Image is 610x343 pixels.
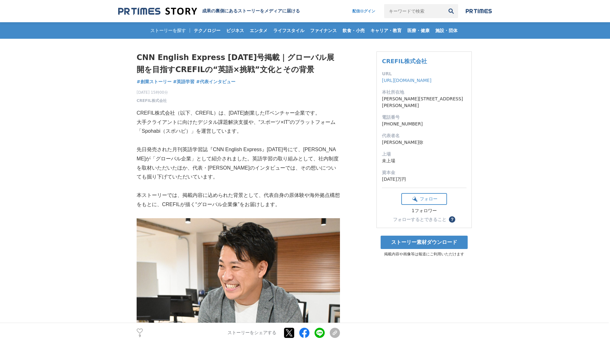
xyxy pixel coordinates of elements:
[466,9,492,14] img: prtimes
[137,118,340,136] p: 大手クライアントに向けたデジタル課題解決支援や、“スポーツ×IT”のプラットフォーム「Spohabi（スポハビ）」を運営しています。
[118,7,197,16] img: 成果の裏側にあるストーリーをメディアに届ける
[382,132,466,139] dt: 代表者名
[137,145,340,182] p: 先日発売された月刊英語学習誌『CNN English Express』[DATE]号にて、[PERSON_NAME]が「グローバル企業」として紹介されました。英語学習の取り組みとして、社内制度を...
[382,151,466,158] dt: 上場
[137,98,167,104] a: CREFIL株式会社
[382,58,427,64] a: CREFIL株式会社
[308,22,339,39] a: ファイナンス
[224,28,247,33] span: ビジネス
[382,169,466,176] dt: 資本金
[308,28,339,33] span: ファイナンス
[401,193,447,205] button: フォロー
[137,79,172,84] span: #創業ストーリー
[405,28,432,33] span: 医療・健康
[382,158,466,164] dd: 未上場
[401,208,447,214] div: 1フォロワー
[346,4,382,18] a: 配信ログイン
[191,22,223,39] a: テクノロジー
[382,121,466,127] dd: [PHONE_NUMBER]
[137,78,172,85] a: #創業ストーリー
[384,4,444,18] input: キーワードで検索
[376,252,472,257] p: 掲載内容や画像等は報道にご利用いただけます
[202,8,300,14] h2: 成果の裏側にあるストーリーをメディアに届ける
[382,78,431,83] a: [URL][DOMAIN_NAME]
[368,22,404,39] a: キャリア・教育
[224,22,247,39] a: ビジネス
[227,330,276,336] p: ストーリーをシェアする
[173,78,195,85] a: #英語学習
[382,71,466,77] dt: URL
[191,28,223,33] span: テクノロジー
[393,217,446,222] div: フォローするとできること
[368,28,404,33] span: キャリア・教育
[271,28,307,33] span: ライフスタイル
[137,90,168,95] span: [DATE] 15時00分
[137,109,340,118] p: CREFIL株式会社（以下、CREFIL）は、[DATE]創業したITベンチャー企業です。
[196,78,235,85] a: #代表インタビュー
[271,22,307,39] a: ライフスタイル
[450,217,454,222] span: ？
[433,22,460,39] a: 施設・団体
[137,334,143,338] p: 9
[449,216,455,223] button: ？
[118,7,300,16] a: 成果の裏側にあるストーリーをメディアに届ける 成果の裏側にあるストーリーをメディアに届ける
[196,79,235,84] span: #代表インタビュー
[382,176,466,183] dd: [DATE]万円
[340,28,367,33] span: 飲食・小売
[173,79,195,84] span: #英語学習
[382,96,466,109] dd: [PERSON_NAME][STREET_ADDRESS][PERSON_NAME]
[381,236,468,249] a: ストーリー素材ダウンロード
[382,89,466,96] dt: 本社所在地
[137,51,340,76] h1: CNN English Express [DATE]号掲載｜グローバル展開を目指すCREFILの“英語×挑戦”文化とその背景
[382,114,466,121] dt: 電話番号
[444,4,458,18] button: 検索
[433,28,460,33] span: 施設・団体
[405,22,432,39] a: 医療・健康
[247,22,270,39] a: エンタメ
[137,191,340,209] p: 本ストーリーでは、掲載内容に込められた背景として、代表自身の原体験や海外拠点構想をもとに、CREFILが描く“グローバル企業像”をお届けします。
[247,28,270,33] span: エンタメ
[382,139,466,146] dd: [PERSON_NAME]弥
[340,22,367,39] a: 飲食・小売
